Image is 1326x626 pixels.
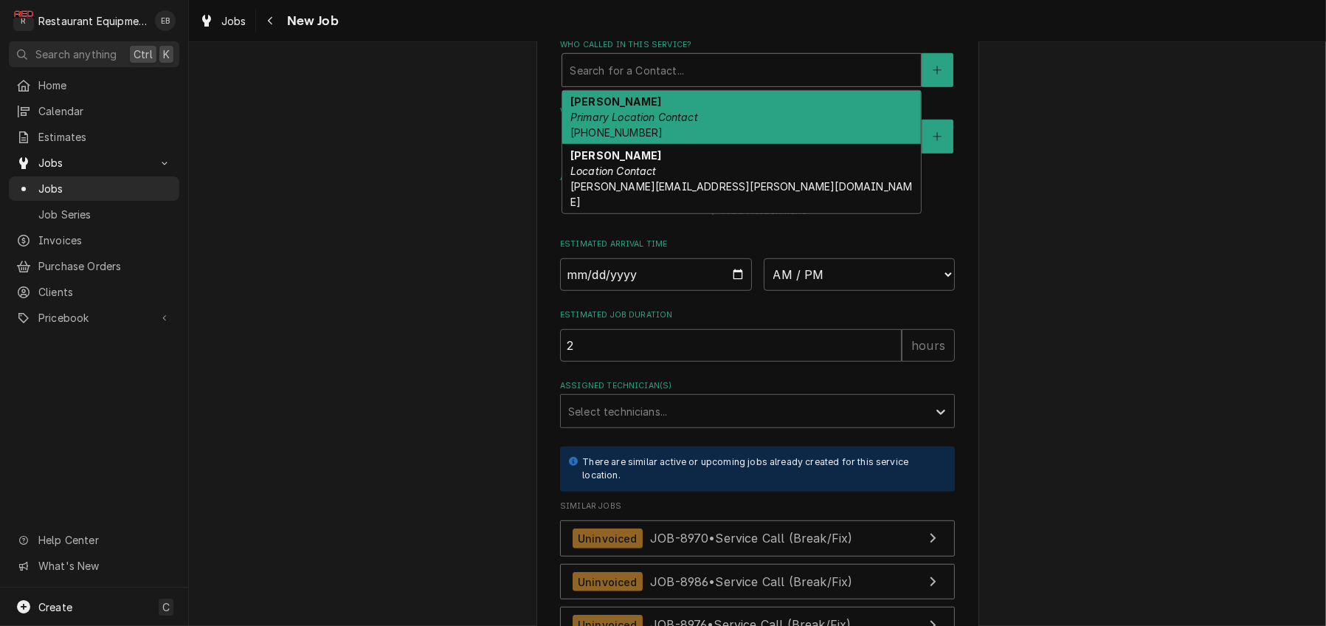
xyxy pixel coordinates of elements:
span: What's New [38,558,170,574]
span: Help Center [38,532,170,548]
a: Estimates [9,125,179,149]
div: Who should the tech(s) ask for? [560,106,955,154]
span: Pricebook [38,310,150,326]
span: Estimates [38,129,172,145]
strong: [PERSON_NAME] [570,95,661,108]
span: C [162,599,170,615]
div: There are similar active or upcoming jobs already created for this service location. [582,455,940,483]
label: Who should the tech(s) ask for? [560,106,955,117]
a: Clients [9,280,179,304]
svg: Create New Contact [933,131,942,142]
a: Job Series [9,202,179,227]
label: Estimated Arrival Time [560,238,955,250]
input: Date [560,258,752,291]
div: hours [902,329,955,362]
button: Search anythingCtrlK [9,41,179,67]
a: Go to Pricebook [9,306,179,330]
div: Emily Bird's Avatar [155,10,176,31]
span: Home [38,78,172,93]
span: JOB-8970 • Service Call (Break/Fix) [650,531,852,546]
div: Restaurant Equipment Diagnostics's Avatar [13,10,34,31]
span: K [163,47,170,62]
a: Purchase Orders [9,254,179,278]
div: R [13,10,34,31]
a: Go to Jobs [9,151,179,175]
strong: [PERSON_NAME] [570,149,661,162]
em: Location Contact [570,165,657,177]
div: Uninvoiced [573,529,643,548]
label: Attachments [560,172,955,184]
div: Who called in this service? [560,39,955,87]
div: Estimated Job Duration [560,309,955,362]
span: Similar Jobs [560,501,955,512]
button: Create New Contact [922,120,953,154]
div: Attachments [560,172,955,221]
button: Navigate back [259,9,283,32]
a: View Job [560,564,955,600]
a: Invoices [9,228,179,252]
span: Search anything [35,47,117,62]
label: Assigned Technician(s) [560,380,955,392]
span: JOB-8986 • Service Call (Break/Fix) [650,574,852,589]
span: Invoices [38,233,172,248]
button: Create New Contact [922,53,953,87]
a: Jobs [193,9,252,33]
span: Jobs [221,13,246,29]
a: View Job [560,520,955,557]
span: Purchase Orders [38,258,172,274]
span: Create [38,601,72,613]
a: Home [9,73,179,97]
a: Go to Help Center [9,528,179,552]
svg: Create New Contact [933,65,942,75]
div: Assigned Technician(s) [560,380,955,428]
label: Estimated Job Duration [560,309,955,321]
a: Go to What's New [9,554,179,578]
span: Ctrl [134,47,153,62]
label: Who called in this service? [560,39,955,51]
span: Calendar [38,103,172,119]
span: Jobs [38,181,172,196]
span: [PERSON_NAME][EMAIL_ADDRESS][PERSON_NAME][DOMAIN_NAME] [570,180,912,208]
span: Job Series [38,207,172,222]
a: Jobs [9,176,179,201]
em: Primary Location Contact [570,111,698,123]
span: New Job [283,11,339,31]
select: Time Select [764,258,956,291]
span: Clients [38,284,172,300]
div: Estimated Arrival Time [560,238,955,291]
div: Uninvoiced [573,572,643,592]
a: Calendar [9,99,179,123]
span: [PHONE_NUMBER] [570,126,663,139]
span: Jobs [38,155,150,171]
div: Restaurant Equipment Diagnostics [38,13,147,29]
div: EB [155,10,176,31]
